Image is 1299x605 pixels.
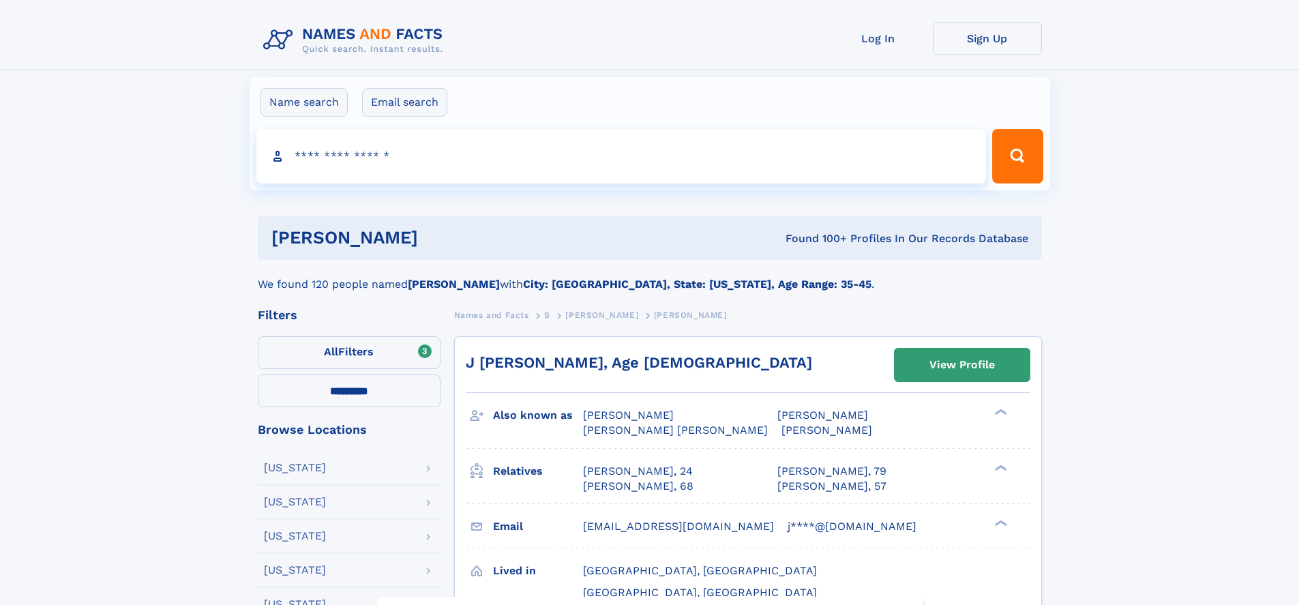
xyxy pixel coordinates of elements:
[583,586,817,599] span: [GEOGRAPHIC_DATA], [GEOGRAPHIC_DATA]
[544,306,550,323] a: S
[466,354,812,371] a: J [PERSON_NAME], Age [DEMOGRAPHIC_DATA]
[824,22,933,55] a: Log In
[933,22,1042,55] a: Sign Up
[583,424,768,437] span: [PERSON_NAME] [PERSON_NAME]
[929,349,995,381] div: View Profile
[454,306,529,323] a: Names and Facts
[256,129,987,183] input: search input
[258,424,441,436] div: Browse Locations
[991,463,1008,472] div: ❯
[493,559,583,582] h3: Lived in
[408,278,500,291] b: [PERSON_NAME]
[493,460,583,483] h3: Relatives
[523,278,871,291] b: City: [GEOGRAPHIC_DATA], State: [US_STATE], Age Range: 35-45
[258,309,441,321] div: Filters
[264,497,326,507] div: [US_STATE]
[583,520,774,533] span: [EMAIL_ADDRESS][DOMAIN_NAME]
[264,462,326,473] div: [US_STATE]
[271,229,602,246] h1: [PERSON_NAME]
[362,88,447,117] label: Email search
[324,345,338,358] span: All
[264,531,326,542] div: [US_STATE]
[991,408,1008,417] div: ❯
[654,310,727,320] span: [PERSON_NAME]
[544,310,550,320] span: S
[991,518,1008,527] div: ❯
[895,349,1030,381] a: View Profile
[583,479,693,494] a: [PERSON_NAME], 68
[258,336,441,369] label: Filters
[583,564,817,577] span: [GEOGRAPHIC_DATA], [GEOGRAPHIC_DATA]
[260,88,348,117] label: Name search
[781,424,872,437] span: [PERSON_NAME]
[565,310,638,320] span: [PERSON_NAME]
[583,409,674,422] span: [PERSON_NAME]
[264,565,326,576] div: [US_STATE]
[601,231,1028,246] div: Found 100+ Profiles In Our Records Database
[565,306,638,323] a: [PERSON_NAME]
[493,515,583,538] h3: Email
[777,479,886,494] a: [PERSON_NAME], 57
[777,409,868,422] span: [PERSON_NAME]
[258,260,1042,293] div: We found 120 people named with .
[583,464,693,479] a: [PERSON_NAME], 24
[493,404,583,427] h3: Also known as
[777,464,886,479] a: [PERSON_NAME], 79
[258,22,454,59] img: Logo Names and Facts
[992,129,1043,183] button: Search Button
